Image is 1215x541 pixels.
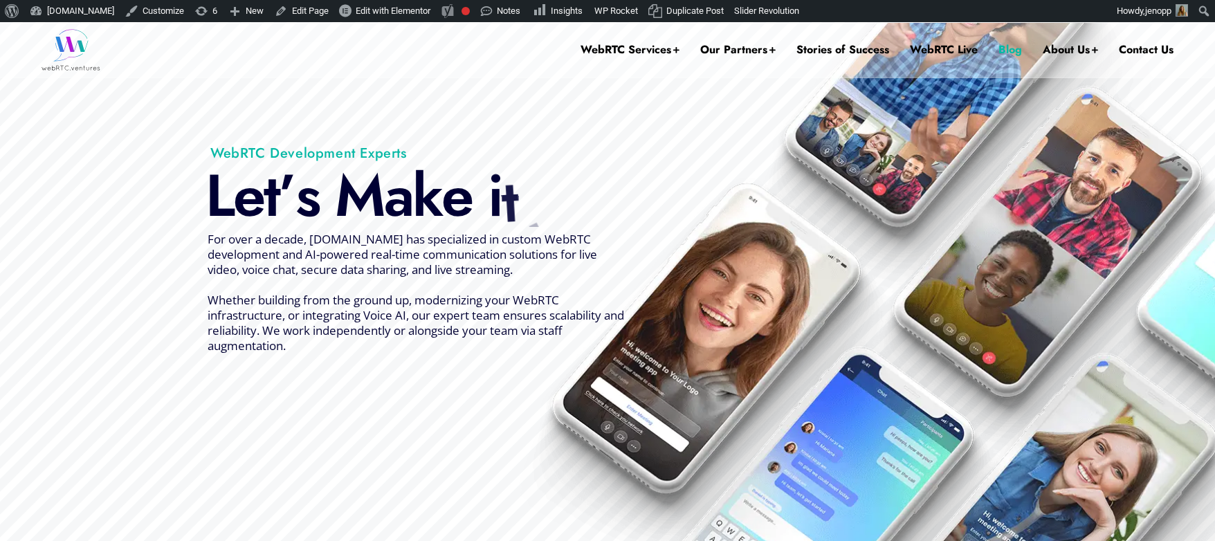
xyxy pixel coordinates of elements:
[910,22,978,77] a: WebRTC Live
[734,6,799,16] span: Slider Revolution
[500,170,518,233] div: t
[279,165,295,227] div: ’
[208,231,624,354] span: For over a decade, [DOMAIN_NAME] has specialized in custom WebRTC development and AI-powered real...
[1119,22,1173,77] a: Contact Us
[441,165,472,227] div: e
[1145,6,1171,16] span: jenopp
[205,165,233,227] div: L
[551,6,583,16] span: Insights
[581,22,679,77] a: WebRTC Services
[335,165,384,227] div: M
[384,165,412,227] div: a
[208,292,624,354] span: Whether building from the ground up, modernizing your WebRTC infrastructure, or integrating Voice...
[462,7,470,15] div: Needs improvement
[264,165,279,227] div: t
[521,207,573,275] div: L
[488,165,502,227] div: i
[700,22,776,77] a: Our Partners
[42,29,100,71] img: WebRTC.ventures
[356,6,430,16] span: Edit with Elementor
[295,165,319,227] div: s
[1043,22,1098,77] a: About Us
[412,165,441,227] div: k
[998,22,1022,77] a: Blog
[169,145,624,162] h1: WebRTC Development Experts
[796,22,889,77] a: Stories of Success
[233,165,264,227] div: e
